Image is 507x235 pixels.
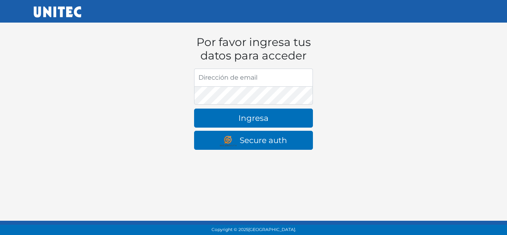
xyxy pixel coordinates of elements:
img: UNITEC [34,6,81,17]
img: secure auth logo [220,136,240,146]
button: Ingresa [194,109,313,128]
h1: Por favor ingresa tus datos para acceder [194,36,313,62]
a: Secure auth [194,131,313,150]
input: Dirección de email [194,69,313,87]
span: [GEOGRAPHIC_DATA]. [248,227,296,232]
